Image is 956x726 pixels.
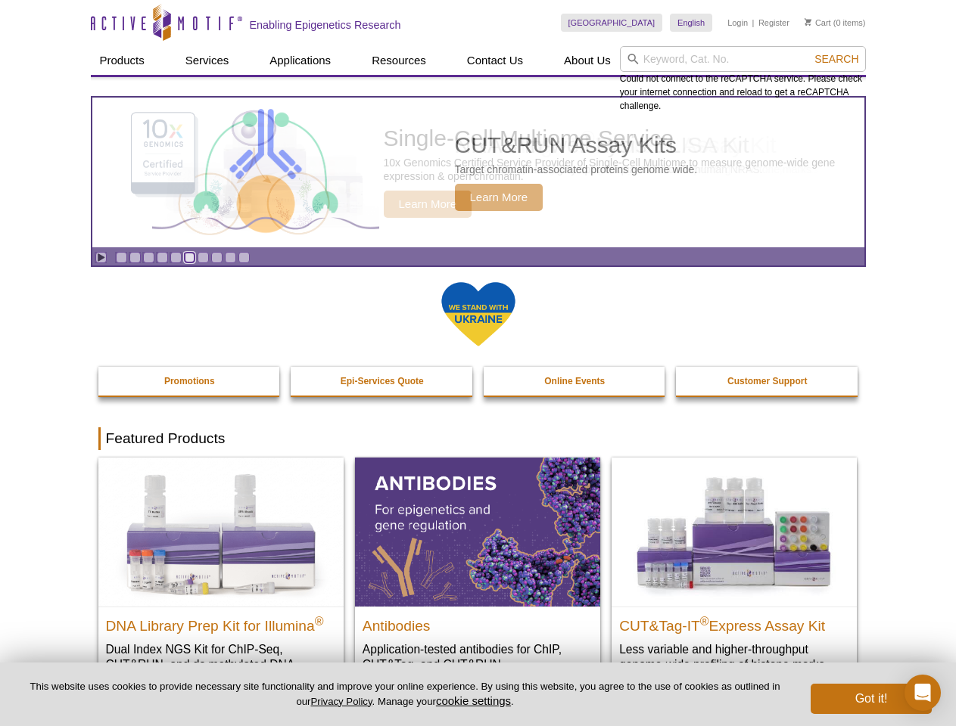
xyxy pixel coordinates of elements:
a: Go to slide 5 [170,252,182,263]
a: Go to slide 9 [225,252,236,263]
strong: Promotions [164,376,215,386]
a: Go to slide 1 [116,252,127,263]
a: Go to slide 4 [157,252,168,263]
input: Keyword, Cat. No. [620,46,866,72]
a: Customer Support [676,367,859,396]
img: DNA Library Prep Kit for Illumina [98,458,344,606]
a: Contact Us [458,46,532,75]
a: Services [176,46,238,75]
a: Go to slide 6 [184,252,195,263]
span: Search [814,53,858,65]
button: Search [810,52,863,66]
strong: Online Events [544,376,605,386]
h2: Enabling Epigenetics Research [250,18,401,32]
a: Cart [805,17,831,28]
a: Epi-Services Quote [291,367,474,396]
a: All Antibodies Antibodies Application-tested antibodies for ChIP, CUT&Tag, and CUT&RUN. [355,458,600,687]
a: About Us [555,46,620,75]
strong: Epi-Services Quote [341,376,424,386]
a: Promotions [98,367,282,396]
p: Less variable and higher-throughput genome-wide profiling of histone marks​. [619,641,849,672]
p: Dual Index NGS Kit for ChIP-Seq, CUT&RUN, and ds methylated DNA assays. [106,641,336,687]
h2: CUT&Tag-IT Express Assay Kit [619,611,849,634]
a: Products [91,46,154,75]
a: Toggle autoplay [95,252,107,263]
img: CUT&Tag-IT® Express Assay Kit [612,458,857,606]
img: All Antibodies [355,458,600,606]
img: We Stand With Ukraine [441,281,516,348]
sup: ® [700,614,709,627]
a: Privacy Policy [310,696,372,707]
a: [GEOGRAPHIC_DATA] [561,14,663,32]
a: Go to slide 8 [211,252,223,263]
sup: ® [315,614,324,627]
div: Open Intercom Messenger [905,675,941,711]
img: Your Cart [805,18,811,26]
a: Go to slide 3 [143,252,154,263]
h2: DNA Library Prep Kit for Illumina [106,611,336,634]
h2: Antibodies [363,611,593,634]
a: Online Events [484,367,667,396]
li: | [752,14,755,32]
a: Register [758,17,789,28]
a: Login [727,17,748,28]
button: Got it! [811,684,932,714]
button: cookie settings [436,694,511,707]
a: Go to slide 2 [129,252,141,263]
a: Go to slide 10 [238,252,250,263]
a: DNA Library Prep Kit for Illumina DNA Library Prep Kit for Illumina® Dual Index NGS Kit for ChIP-... [98,458,344,702]
a: English [670,14,712,32]
a: Applications [260,46,340,75]
a: Resources [363,46,435,75]
strong: Customer Support [727,376,807,386]
p: This website uses cookies to provide necessary site functionality and improve your online experie... [24,680,786,709]
li: (0 items) [805,14,866,32]
p: Application-tested antibodies for ChIP, CUT&Tag, and CUT&RUN. [363,641,593,672]
div: Could not connect to the reCAPTCHA service. Please check your internet connection and reload to g... [620,46,866,113]
a: Go to slide 7 [198,252,209,263]
h2: Featured Products [98,427,858,450]
a: CUT&Tag-IT® Express Assay Kit CUT&Tag-IT®Express Assay Kit Less variable and higher-throughput ge... [612,458,857,687]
